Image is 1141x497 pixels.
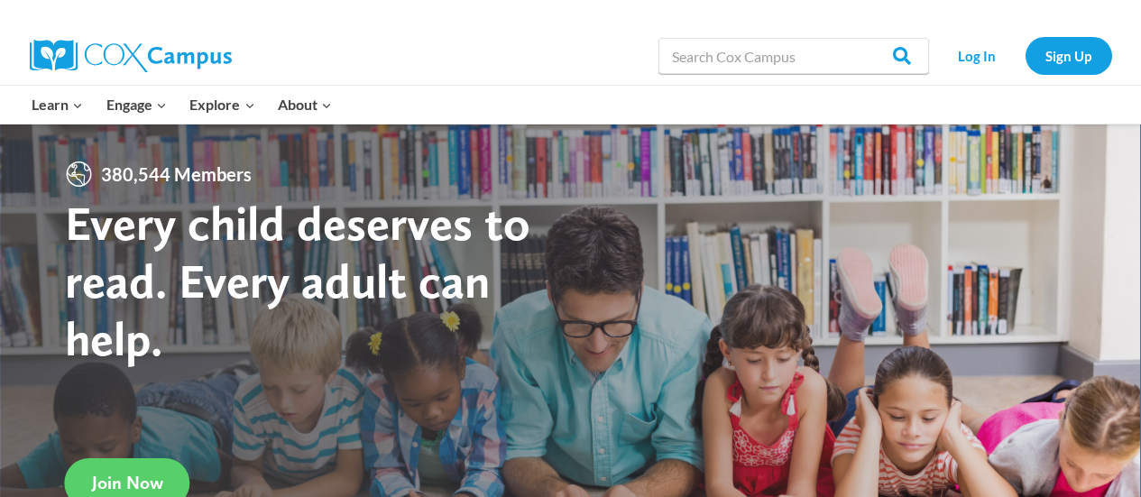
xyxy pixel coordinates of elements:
[94,160,259,189] span: 380,544 Members
[658,38,929,74] input: Search Cox Campus
[106,93,167,116] span: Engage
[938,37,1017,74] a: Log In
[32,93,83,116] span: Learn
[278,93,332,116] span: About
[938,37,1112,74] nav: Secondary Navigation
[1026,37,1112,74] a: Sign Up
[65,194,530,366] strong: Every child deserves to read. Every adult can help.
[30,40,232,72] img: Cox Campus
[189,93,254,116] span: Explore
[21,86,344,124] nav: Primary Navigation
[92,472,163,493] span: Join Now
